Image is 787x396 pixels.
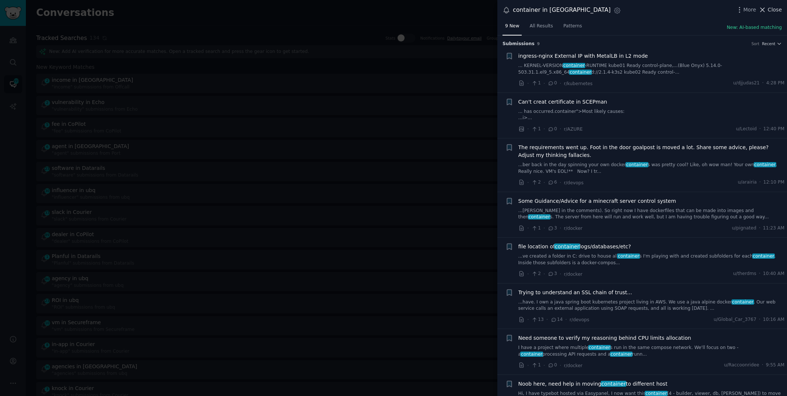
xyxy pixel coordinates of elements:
span: r/kubernetes [564,81,593,86]
span: · [527,125,529,133]
a: Trying to understand an SSL chain of trust... [518,289,632,296]
span: 2 [531,271,541,277]
span: r/docker [564,226,582,231]
span: · [544,362,545,369]
span: · [759,271,760,277]
span: More [743,6,756,14]
a: ingress-nginx External IP with MetalLB in L2 mode [518,52,648,60]
span: 3 [548,271,557,277]
span: r/devops [570,317,589,322]
span: · [560,362,561,369]
span: u/Lectoid [736,126,757,132]
span: container [601,381,627,387]
span: r/docker [564,363,582,368]
span: 0 [548,362,557,369]
span: · [544,270,545,278]
button: New: AI-based matching [727,24,782,31]
span: u/arairia [738,179,757,186]
span: container [626,162,648,167]
a: ...ve created a folder in C: drive to house allcontainers I'm playing with and created subfolders... [518,253,785,266]
span: · [759,316,760,323]
a: Need someone to verify my reasoning behind CPU limits allocation [518,334,691,342]
span: container [528,214,551,219]
ul: ...i> [518,115,785,121]
span: · [527,316,529,323]
span: All Results [529,23,553,30]
span: · [759,179,761,186]
span: 9:55 AM [766,362,784,369]
span: 1 [531,80,541,87]
span: · [565,316,567,323]
span: 12:40 PM [763,126,784,132]
span: 13 [531,316,544,323]
span: container [732,299,754,305]
div: container in [GEOGRAPHIC_DATA] [513,6,611,15]
span: Patterns [563,23,582,30]
button: More [736,6,756,14]
span: · [759,225,760,232]
span: 11:23 AM [763,225,784,232]
span: · [762,362,763,369]
a: ...have. I own a java spring boot kubernetes project living in AWS. We use a java alpine dockerco... [518,299,785,312]
a: I have a project where multiplecontainers run in the same compose network. We'll focus on two - a... [518,345,785,358]
span: 2 [531,179,541,186]
span: file location of logs/databases/etc? [518,243,631,251]
a: ... KERNEL-VERSIONcontainer-RUNTIME kube01 Ready control-plane,...(Blue Onyx) 5.14.0-503.31.1.el9... [518,63,785,75]
span: 1 [531,126,541,132]
span: · [560,80,561,87]
a: Some Guidance/Advice for a minecraft server control system [518,197,676,205]
span: · [544,80,545,87]
span: · [544,224,545,232]
span: · [560,224,561,232]
a: ...ber back in the day spinning your own dockercontainers was pretty cool? Like, oh wow man! Your... [518,162,785,175]
span: 12:10 PM [763,179,784,186]
span: · [527,362,529,369]
span: Noob here, need help in moving to different host [518,380,668,388]
span: container [588,345,611,350]
span: · [527,270,529,278]
a: 9 New [502,20,522,36]
span: Close [768,6,782,14]
div: Sort [752,41,760,46]
span: 6 [548,179,557,186]
span: 9 [537,41,540,46]
button: Close [759,6,782,14]
span: u/Raccoonridee [724,362,759,369]
span: · [527,80,529,87]
span: · [527,224,529,232]
a: The requirements went up. Foot in the door goalpost is moved a lot. Share some advice, please? Ad... [518,144,785,159]
span: · [560,125,561,133]
span: Submission s [502,41,535,47]
span: · [527,179,529,187]
a: ... has occurred.container">Most likely causes:...i>container">Things you can try: [518,108,785,121]
span: Recent [762,41,775,46]
a: All Results [527,20,555,36]
span: 10:16 AM [763,316,784,323]
span: container [617,254,640,259]
span: container [520,352,543,357]
span: r/docker [564,272,582,277]
span: · [759,126,761,132]
a: Can't creat certificate in SCEPman [518,98,607,106]
a: Noob here, need help in movingcontainerto different host [518,380,668,388]
span: · [546,316,548,323]
span: 1 [531,362,541,369]
button: Recent [762,41,782,46]
span: container [645,391,668,396]
span: 4:28 PM [766,80,784,87]
span: u/djjudas21 [733,80,760,87]
span: · [762,80,764,87]
span: · [560,179,561,187]
span: 3 [548,225,557,232]
span: 14 [551,316,563,323]
span: 0 [548,80,557,87]
span: u/Global_Car_3767 [713,316,756,323]
span: · [560,270,561,278]
span: r/devops [564,180,583,185]
span: u/pignated [732,225,756,232]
